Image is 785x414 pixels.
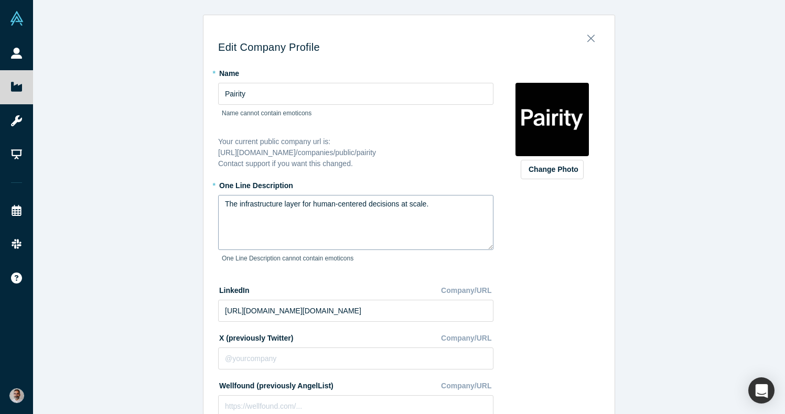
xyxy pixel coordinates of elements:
div: Company/URL [441,377,493,395]
textarea: The infrastructure layer for human-centered decisions at scale. [218,195,493,250]
div: Company/URL [441,281,493,300]
img: Gotam Bhardwaj's Account [9,388,24,403]
button: Change Photo [521,160,584,179]
img: Profile company default [515,83,589,156]
img: Alchemist Vault Logo [9,11,24,26]
label: LinkedIn [218,281,250,296]
div: Company/URL [441,329,493,347]
input: https://linkedin.com/company/yourcompany [218,300,493,322]
input: @yourcompany [218,347,493,369]
button: Close [580,28,602,43]
p: One Line Description cannot contain emoticons [222,254,490,263]
div: Your current public company url is: [URL][DOMAIN_NAME] /companies/public/pairity Contact support ... [218,136,493,169]
p: Name cannot contain emoticons [222,108,490,118]
label: Name [218,64,493,79]
label: X (previously Twitter) [218,329,293,344]
h3: Edit Company Profile [218,41,600,53]
label: One Line Description [218,177,493,191]
label: Wellfound (previously AngelList) [218,377,334,391]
